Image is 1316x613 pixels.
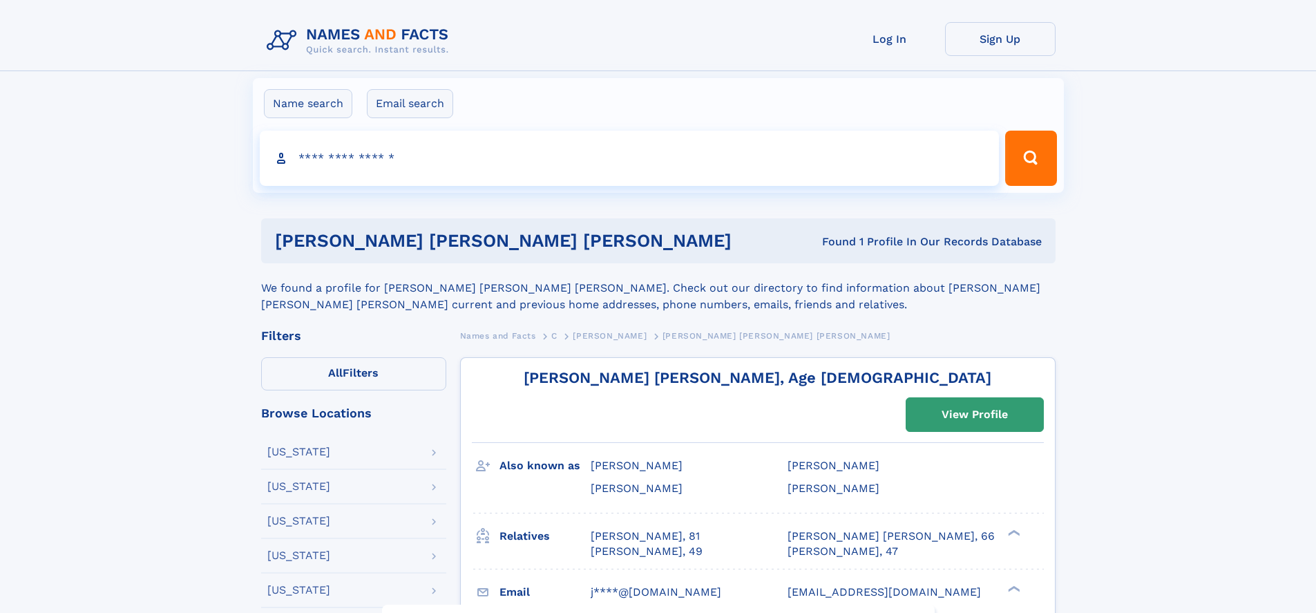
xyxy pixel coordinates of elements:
span: C [551,331,557,341]
a: [PERSON_NAME], 81 [591,529,700,544]
div: ❯ [1004,584,1021,593]
span: [PERSON_NAME] [PERSON_NAME] [PERSON_NAME] [662,331,890,341]
h3: Also known as [499,454,591,478]
a: [PERSON_NAME] [PERSON_NAME], 66 [788,529,995,544]
div: [US_STATE] [267,585,330,596]
a: [PERSON_NAME] [573,327,647,344]
div: [US_STATE] [267,516,330,527]
span: [PERSON_NAME] [591,459,683,472]
a: [PERSON_NAME] [PERSON_NAME], Age [DEMOGRAPHIC_DATA] [524,369,991,386]
div: We found a profile for [PERSON_NAME] [PERSON_NAME] [PERSON_NAME]. Check out our directory to find... [261,263,1056,313]
img: Logo Names and Facts [261,22,460,59]
div: Filters [261,330,446,342]
div: View Profile [942,399,1008,431]
div: [US_STATE] [267,550,330,561]
button: Search Button [1005,131,1056,186]
label: Email search [367,89,453,118]
a: Sign Up [945,22,1056,56]
div: [US_STATE] [267,481,330,492]
h3: Email [499,581,591,604]
span: All [328,366,343,379]
h3: Relatives [499,525,591,548]
h1: [PERSON_NAME] [PERSON_NAME] [PERSON_NAME] [275,232,777,249]
a: View Profile [906,398,1043,431]
div: Found 1 Profile In Our Records Database [776,234,1042,249]
label: Name search [264,89,352,118]
input: search input [260,131,1000,186]
div: Browse Locations [261,407,446,419]
div: ❯ [1004,528,1021,537]
a: Log In [835,22,945,56]
span: [PERSON_NAME] [591,482,683,495]
div: [US_STATE] [267,446,330,458]
span: [PERSON_NAME] [788,482,879,495]
span: [EMAIL_ADDRESS][DOMAIN_NAME] [788,585,981,598]
a: C [551,327,557,344]
a: Names and Facts [460,327,536,344]
a: [PERSON_NAME], 47 [788,544,898,559]
span: [PERSON_NAME] [788,459,879,472]
a: [PERSON_NAME], 49 [591,544,703,559]
label: Filters [261,357,446,390]
span: [PERSON_NAME] [573,331,647,341]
